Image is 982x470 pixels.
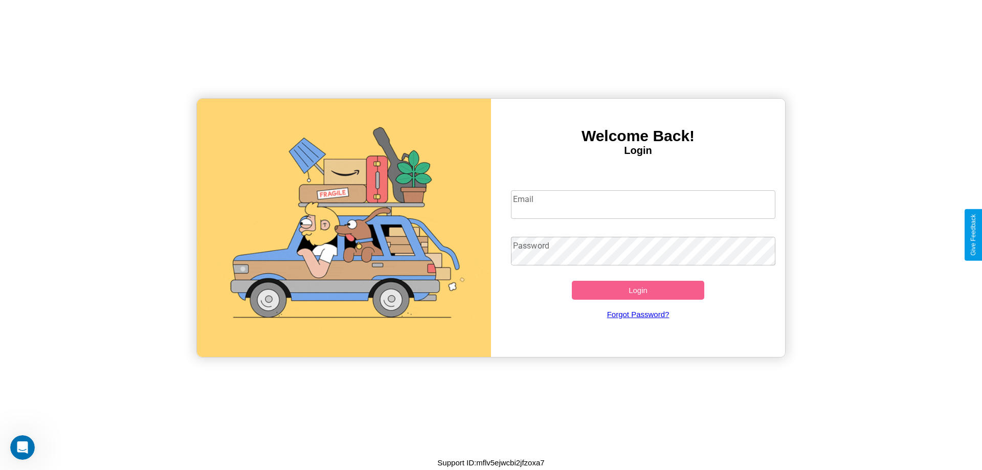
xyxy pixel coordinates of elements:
[970,214,977,256] div: Give Feedback
[506,300,771,329] a: Forgot Password?
[437,456,544,469] p: Support ID: mflv5ejwcbi2jfzoxa7
[197,99,491,357] img: gif
[10,435,35,460] iframe: Intercom live chat
[491,145,785,156] h4: Login
[491,127,785,145] h3: Welcome Back!
[572,281,704,300] button: Login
